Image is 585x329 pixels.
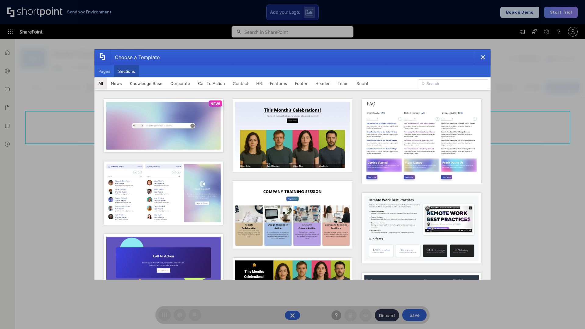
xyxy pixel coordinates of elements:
[311,77,334,90] button: Header
[229,77,252,90] button: Contact
[114,65,139,77] button: Sections
[291,77,311,90] button: Footer
[107,77,126,90] button: News
[555,300,585,329] iframe: Chat Widget
[94,77,107,90] button: All
[110,50,160,65] div: Choose a Template
[419,79,488,88] input: Search
[334,77,353,90] button: Team
[194,77,229,90] button: Call To Action
[166,77,194,90] button: Corporate
[94,49,491,280] div: template selector
[126,77,166,90] button: Knowledge Base
[252,77,266,90] button: HR
[211,101,220,106] p: NEW!
[353,77,372,90] button: Social
[266,77,291,90] button: Features
[94,65,114,77] button: Pages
